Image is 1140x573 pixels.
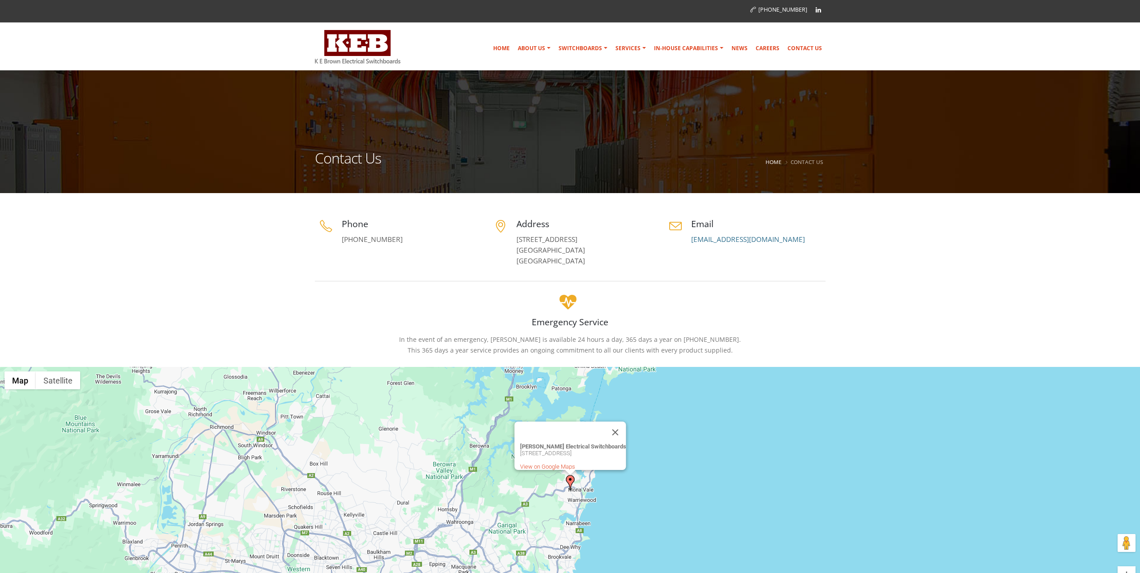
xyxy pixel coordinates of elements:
[766,158,782,165] a: Home
[315,334,826,356] p: In the event of an emergency, [PERSON_NAME] is available 24 hours a day, 365 days a year on [PHON...
[691,218,826,230] h4: Email
[750,6,807,13] a: [PHONE_NUMBER]
[315,151,381,177] h1: Contact Us
[784,39,826,57] a: Contact Us
[752,39,783,57] a: Careers
[36,371,80,389] button: Show satellite imagery
[342,235,403,244] a: [PHONE_NUMBER]
[516,218,651,230] h4: Address
[691,235,805,244] a: [EMAIL_ADDRESS][DOMAIN_NAME]
[1118,534,1136,552] button: Drag Pegman onto the map to open Street View
[520,463,575,470] a: View on Google Maps
[315,30,400,64] img: K E Brown Electrical Switchboards
[490,39,513,57] a: Home
[650,39,727,57] a: In-house Capabilities
[516,235,585,266] a: [STREET_ADDRESS][GEOGRAPHIC_DATA][GEOGRAPHIC_DATA]
[612,39,650,57] a: Services
[520,443,626,450] strong: [PERSON_NAME] Electrical Switchboards
[812,3,825,17] a: Linkedin
[555,39,611,57] a: Switchboards
[783,156,823,168] li: Contact Us
[4,371,36,389] button: Show street map
[728,39,751,57] a: News
[514,39,554,57] a: About Us
[520,443,626,470] div: [STREET_ADDRESS]
[315,316,826,328] h4: Emergency Service
[604,422,626,443] button: Close
[342,218,476,230] h4: Phone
